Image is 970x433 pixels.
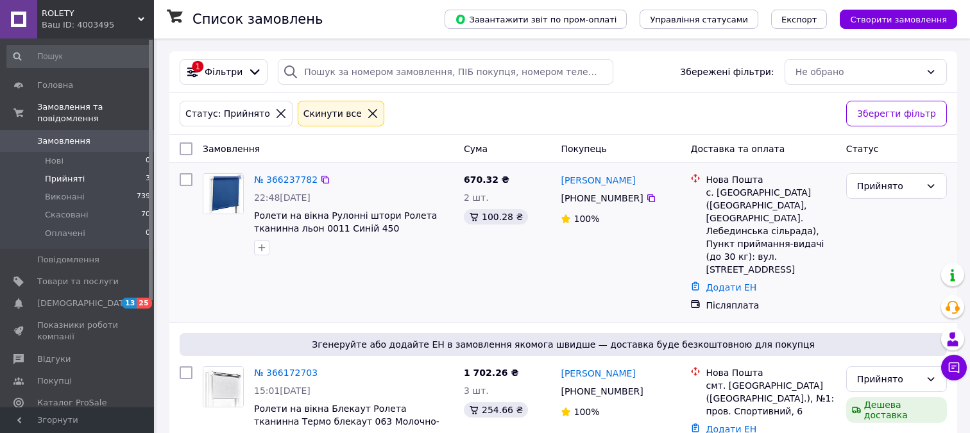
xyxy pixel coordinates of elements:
a: № 366237782 [254,174,318,185]
div: Не обрано [796,65,921,79]
span: ROLETY [42,8,138,19]
span: Завантажити звіт по пром-оплаті [455,13,617,25]
span: 0 [146,155,150,167]
div: с. [GEOGRAPHIC_DATA] ([GEOGRAPHIC_DATA], [GEOGRAPHIC_DATA]. Лебединська сільрада), Пункт прийманн... [706,186,835,276]
span: Cума [464,144,488,154]
span: 670.32 ₴ [464,174,509,185]
a: [PERSON_NAME] [561,367,635,380]
span: Показники роботи компанії [37,319,119,343]
div: 254.66 ₴ [464,402,528,418]
img: Фото товару [203,174,243,214]
span: Збережені фільтри: [680,65,774,78]
input: Пошук [6,45,151,68]
button: Чат з покупцем [941,355,967,380]
span: 100% [574,407,599,417]
span: 13 [122,298,137,309]
span: Доставка та оплата [690,144,785,154]
span: Прийняті [45,173,85,185]
div: Дешева доставка [846,397,947,423]
span: Статус [846,144,879,154]
span: [DEMOGRAPHIC_DATA] [37,298,132,309]
span: 100% [574,214,599,224]
div: 100.28 ₴ [464,209,528,225]
span: 1 702.26 ₴ [464,368,519,378]
span: 3 шт. [464,386,489,396]
div: Прийнято [857,372,921,386]
a: Створити замовлення [827,13,957,24]
span: Скасовані [45,209,89,221]
span: Управління статусами [650,15,748,24]
a: Додати ЕН [706,282,756,293]
span: Зберегти фільтр [857,106,936,121]
a: [PERSON_NAME] [561,174,635,187]
span: Замовлення та повідомлення [37,101,154,124]
span: Покупець [561,144,606,154]
a: Фото товару [203,366,244,407]
div: Cкинути все [301,106,364,121]
button: Управління статусами [640,10,758,29]
span: Замовлення [203,144,260,154]
span: 2 шт. [464,192,489,203]
span: 0 [146,228,150,239]
button: Експорт [771,10,828,29]
span: 22:48[DATE] [254,192,311,203]
span: Каталог ProSale [37,397,106,409]
span: Головна [37,80,73,91]
button: Завантажити звіт по пром-оплаті [445,10,627,29]
span: 15:01[DATE] [254,386,311,396]
span: Виконані [45,191,85,203]
button: Створити замовлення [840,10,957,29]
a: № 366172703 [254,368,318,378]
div: Прийнято [857,179,921,193]
div: Післяплата [706,299,835,312]
span: 3 [146,173,150,185]
div: Статус: Прийнято [183,106,273,121]
div: Нова Пошта [706,366,835,379]
h1: Список замовлень [192,12,323,27]
span: Повідомлення [37,254,99,266]
div: смт. [GEOGRAPHIC_DATA] ([GEOGRAPHIC_DATA].), №1: пров. Спортивний, 6 [706,379,835,418]
a: Ролети на вікна Рулонні штори Ролета тканинна льон 0011 Синій 450 [254,210,437,233]
span: Відгуки [37,353,71,365]
div: Нова Пошта [706,173,835,186]
span: Товари та послуги [37,276,119,287]
span: Експорт [781,15,817,24]
span: Покупці [37,375,72,387]
div: [PHONE_NUMBER] [558,382,645,400]
div: [PHONE_NUMBER] [558,189,645,207]
span: Створити замовлення [850,15,947,24]
input: Пошук за номером замовлення, ПІБ покупця, номером телефону, Email, номером накладної [278,59,613,85]
img: Фото товару [203,367,243,406]
span: 739 [137,191,150,203]
span: Замовлення [37,135,90,147]
button: Зберегти фільтр [846,101,947,126]
span: Нові [45,155,64,167]
div: Ваш ID: 4003495 [42,19,154,31]
a: Фото товару [203,173,244,214]
span: 25 [137,298,151,309]
span: Фільтри [205,65,242,78]
span: Оплачені [45,228,85,239]
span: 70 [141,209,150,221]
span: Згенеруйте або додайте ЕН в замовлення якомога швидше — доставка буде безкоштовною для покупця [185,338,942,351]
